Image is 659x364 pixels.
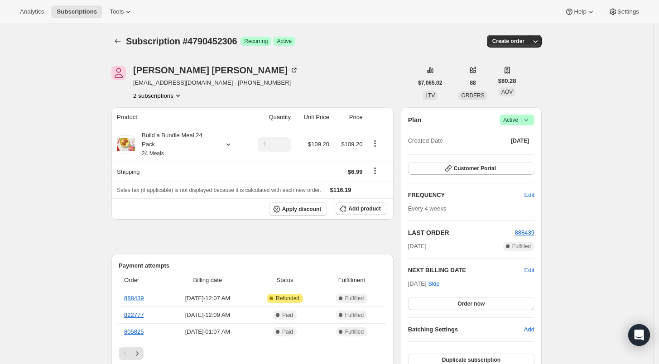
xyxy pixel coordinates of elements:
[111,35,124,48] button: Subscriptions
[408,162,534,175] button: Customer Portal
[503,115,531,125] span: Active
[348,168,363,175] span: $6.99
[408,191,524,200] h2: FREQUENCY
[282,311,293,319] span: Paid
[104,5,138,18] button: Tools
[505,134,534,147] button: [DATE]
[322,276,380,285] span: Fulfillment
[135,131,216,158] div: Build a Bundle Meal 24 Pack
[51,5,102,18] button: Subscriptions
[119,270,165,290] th: Order
[408,325,524,334] h6: Batching Settings
[408,297,534,310] button: Order now
[168,327,247,336] span: [DATE] · 01:07 AM
[457,300,485,307] span: Order now
[168,276,247,285] span: Billing date
[515,229,534,236] a: 888439
[269,202,327,216] button: Apply discount
[117,187,321,193] span: Sales tax (if applicable) is not displayed because it is calculated with each new order.
[168,311,247,320] span: [DATE] · 12:09 AM
[345,311,364,319] span: Fulfilled
[511,137,529,144] span: [DATE]
[124,328,144,335] a: 805825
[442,356,500,364] span: Duplicate subscription
[413,77,447,89] button: $7,065.02
[345,295,364,302] span: Fulfilled
[559,5,601,18] button: Help
[119,261,386,270] h2: Payment attempts
[282,328,293,335] span: Paid
[515,228,534,237] button: 888439
[168,294,247,303] span: [DATE] · 12:07 AM
[408,280,440,287] span: [DATE] ·
[492,38,524,45] span: Create order
[111,66,126,80] span: Jodi Gilmer
[293,107,332,127] th: Unit Price
[470,79,476,86] span: 88
[368,139,382,148] button: Product actions
[142,150,164,157] small: 24 Meals
[368,166,382,176] button: Shipping actions
[524,266,534,275] button: Edit
[519,322,540,337] button: Add
[512,243,531,250] span: Fulfilled
[487,35,530,48] button: Create order
[330,187,351,193] span: $116.19
[408,136,443,145] span: Created Date
[348,205,380,212] span: Add product
[498,77,516,86] span: $80.28
[408,266,524,275] h2: NEXT BILLING DATE
[454,165,496,172] span: Customer Portal
[464,77,481,89] button: 88
[276,295,299,302] span: Refunded
[308,141,329,148] span: $109.20
[133,78,298,87] span: [EMAIL_ADDRESS][DOMAIN_NAME] · [PHONE_NUMBER]
[408,205,447,212] span: Every 4 weeks
[425,92,435,99] span: LTV
[520,116,522,124] span: |
[126,36,237,46] span: Subscription #4790452306
[408,115,422,125] h2: Plan
[628,324,650,346] div: Open Intercom Messenger
[133,91,183,100] button: Product actions
[133,66,298,75] div: [PERSON_NAME] [PERSON_NAME]
[110,8,124,15] span: Tools
[124,311,144,318] a: 822777
[57,8,97,15] span: Subscriptions
[20,8,44,15] span: Analytics
[336,202,386,215] button: Add product
[341,141,362,148] span: $109.20
[282,206,322,213] span: Apply discount
[418,79,442,86] span: $7,065.02
[617,8,639,15] span: Settings
[524,191,534,200] span: Edit
[524,325,534,334] span: Add
[574,8,586,15] span: Help
[345,328,364,335] span: Fulfilled
[461,92,484,99] span: ORDERS
[603,5,645,18] button: Settings
[428,279,439,288] span: Skip
[277,38,292,45] span: Active
[131,347,144,360] button: Next
[111,107,245,127] th: Product
[501,89,513,95] span: AOV
[111,162,245,182] th: Shipping
[332,107,365,127] th: Price
[408,228,515,237] h2: LAST ORDER
[244,38,268,45] span: Recurring
[124,295,144,302] a: 888439
[408,242,427,251] span: [DATE]
[253,276,317,285] span: Status
[119,347,386,360] nav: Pagination
[14,5,49,18] button: Analytics
[423,277,445,291] button: Skip
[519,188,540,202] button: Edit
[245,107,293,127] th: Quantity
